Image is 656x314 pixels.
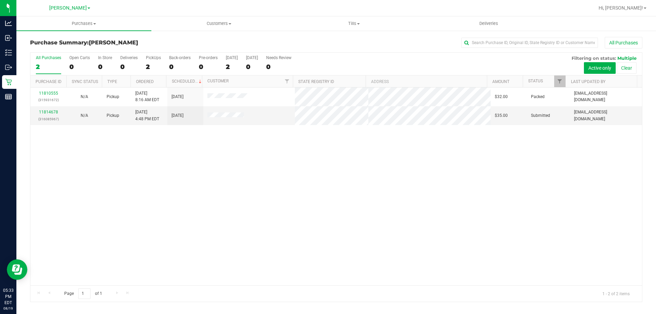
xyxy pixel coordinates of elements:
[574,90,638,103] span: [EMAIL_ADDRESS][DOMAIN_NAME]
[531,112,550,119] span: Submitted
[571,79,605,84] a: Last Updated By
[599,5,643,11] span: Hi, [PERSON_NAME]!
[98,55,112,60] div: In Store
[39,91,58,96] a: 11810555
[81,94,88,99] span: Not Applicable
[69,55,90,60] div: Open Carts
[16,16,151,31] a: Purchases
[5,64,12,71] inline-svg: Outbound
[495,112,508,119] span: $35.00
[146,55,161,60] div: PickUps
[617,62,637,74] button: Clear
[78,288,91,299] input: 1
[5,93,12,100] inline-svg: Reports
[199,63,218,71] div: 0
[81,113,88,118] span: Not Applicable
[169,55,191,60] div: Back-orders
[89,39,138,46] span: [PERSON_NAME]
[72,79,98,84] a: Sync Status
[226,55,238,60] div: [DATE]
[298,79,334,84] a: State Registry ID
[69,63,90,71] div: 0
[169,63,191,71] div: 0
[107,112,119,119] span: Pickup
[36,79,61,84] a: Purchase ID
[584,62,616,74] button: Active only
[136,79,154,84] a: Ordered
[266,63,291,71] div: 0
[470,21,507,27] span: Deliveries
[286,16,421,31] a: Tills
[7,259,27,280] iframe: Resource center
[531,94,545,100] span: Packed
[107,79,117,84] a: Type
[5,49,12,56] inline-svg: Inventory
[199,55,218,60] div: Pre-orders
[151,16,286,31] a: Customers
[605,37,642,49] button: All Purchases
[495,94,508,100] span: $32.00
[572,55,616,61] span: Filtering on status:
[3,287,13,306] p: 05:33 PM EDT
[35,116,62,122] p: (316085967)
[120,55,138,60] div: Deliveries
[81,112,88,119] button: N/A
[35,97,62,103] p: (315931672)
[58,288,108,299] span: Page of 1
[282,76,293,87] a: Filter
[172,79,203,84] a: Scheduled
[492,79,509,84] a: Amount
[266,55,291,60] div: Needs Review
[421,16,556,31] a: Deliveries
[574,109,638,122] span: [EMAIL_ADDRESS][DOMAIN_NAME]
[49,5,87,11] span: [PERSON_NAME]
[287,21,421,27] span: Tills
[30,40,234,46] h3: Purchase Summary:
[3,306,13,311] p: 08/19
[528,79,543,83] a: Status
[98,63,112,71] div: 0
[39,110,58,114] a: 11814678
[597,288,635,299] span: 1 - 2 of 2 items
[135,109,159,122] span: [DATE] 4:48 PM EDT
[617,55,637,61] span: Multiple
[461,38,598,48] input: Search Purchase ID, Original ID, State Registry ID or Customer Name...
[135,90,159,103] span: [DATE] 8:16 AM EDT
[5,79,12,85] inline-svg: Retail
[172,94,183,100] span: [DATE]
[246,55,258,60] div: [DATE]
[16,21,151,27] span: Purchases
[146,63,161,71] div: 2
[36,63,61,71] div: 2
[554,76,565,87] a: Filter
[36,55,61,60] div: All Purchases
[5,35,12,41] inline-svg: Inbound
[81,94,88,100] button: N/A
[226,63,238,71] div: 2
[246,63,258,71] div: 0
[107,94,119,100] span: Pickup
[152,21,286,27] span: Customers
[207,79,229,83] a: Customer
[366,76,487,87] th: Address
[172,112,183,119] span: [DATE]
[120,63,138,71] div: 0
[5,20,12,27] inline-svg: Analytics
